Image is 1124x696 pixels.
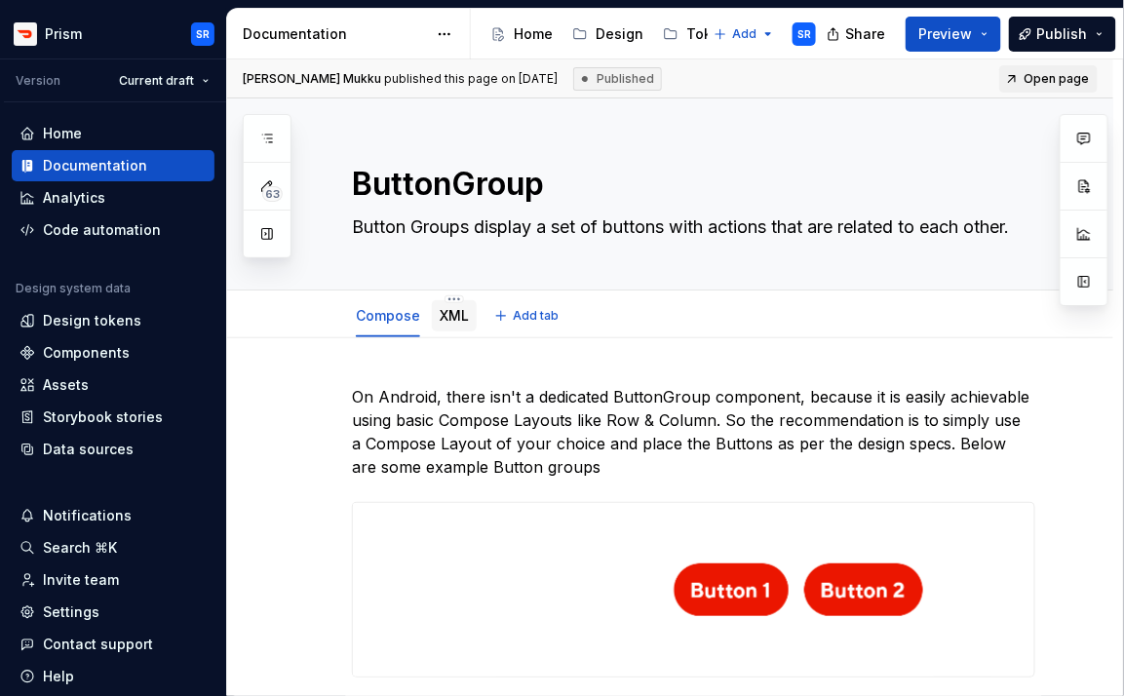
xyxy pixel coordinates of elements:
div: Contact support [43,635,153,654]
div: Storybook stories [43,407,163,427]
button: Help [12,661,214,692]
div: Page tree [483,15,704,54]
a: Open page [999,65,1098,93]
div: SR [797,26,811,42]
a: Assets [12,369,214,401]
span: [PERSON_NAME] Mukku [243,71,381,86]
a: Home [12,118,214,149]
div: Notifications [43,506,132,525]
button: Current draft [110,67,218,95]
div: Help [43,667,74,686]
span: Preview [918,24,973,44]
button: PrismSR [4,13,222,55]
span: Open page [1024,71,1089,87]
div: Design system data [16,281,131,296]
div: Code automation [43,220,161,240]
div: Documentation [243,24,427,44]
div: Invite team [43,570,119,590]
a: Code automation [12,214,214,246]
textarea: Button Groups display a set of buttons with actions that are related to each other. [348,212,1031,243]
div: Design tokens [43,311,141,330]
div: Design [596,24,643,44]
a: Invite team [12,564,214,596]
div: Published [573,67,662,91]
a: Data sources [12,434,214,465]
a: Design [564,19,651,50]
span: Add [732,26,756,42]
a: Tokens [655,19,745,50]
p: On Android, there isn't a dedicated ButtonGroup component, because it is easily achievable using ... [352,385,1035,479]
div: Compose [348,294,428,335]
img: bd52d190-91a7-4889-9e90-eccda45865b1.png [14,22,37,46]
div: Home [514,24,553,44]
a: Compose [356,307,420,324]
div: SR [196,26,210,42]
div: Prism [45,24,82,44]
div: XML [432,294,477,335]
a: Components [12,337,214,368]
button: Share [817,17,898,52]
div: Components [43,343,130,363]
a: Documentation [12,150,214,181]
div: Tokens [686,24,737,44]
a: Design tokens [12,305,214,336]
a: Analytics [12,182,214,213]
div: Version [16,73,60,89]
a: XML [440,307,469,324]
button: Add [708,20,781,48]
div: Data sources [43,440,134,459]
span: Add tab [513,308,559,324]
div: Home [43,124,82,143]
img: f099e577-fac7-4caf-b42f-37e85e5589d8.png [353,503,936,677]
a: Settings [12,597,214,628]
span: Publish [1037,24,1088,44]
a: Home [483,19,561,50]
button: Notifications [12,500,214,531]
div: Assets [43,375,89,395]
button: Publish [1009,17,1116,52]
span: 63 [262,186,283,202]
button: Preview [906,17,1001,52]
div: Documentation [43,156,147,175]
div: Analytics [43,188,105,208]
span: Current draft [119,73,194,89]
button: Search ⌘K [12,532,214,563]
button: Contact support [12,629,214,660]
a: Storybook stories [12,402,214,433]
textarea: ButtonGroup [348,161,1031,208]
button: Add tab [488,302,567,329]
span: Share [845,24,885,44]
div: Search ⌘K [43,538,117,558]
div: Settings [43,602,99,622]
span: published this page on [DATE] [243,71,558,87]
